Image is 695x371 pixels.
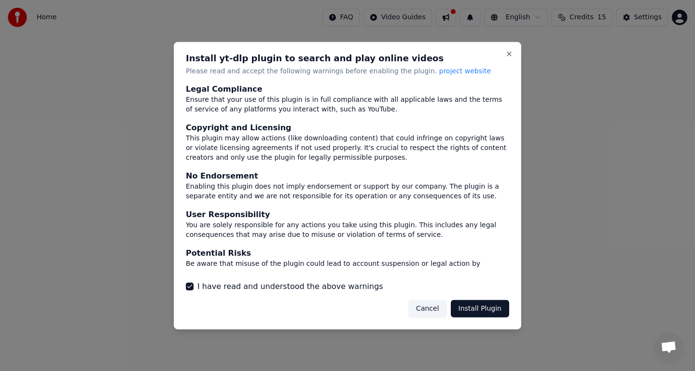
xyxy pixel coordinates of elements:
[186,54,509,62] h2: Install yt-dlp plugin to search and play online videos
[186,122,509,134] div: Copyright and Licensing
[186,220,509,240] div: You are solely responsible for any actions you take using this plugin. This includes any legal co...
[408,300,446,317] button: Cancel
[186,66,509,76] p: Please read and accept the following warnings before enabling the plugin.
[197,281,383,292] label: I have read and understood the above warnings
[186,134,509,163] div: This plugin may allow actions (like downloading content) that could infringe on copyright laws or...
[186,182,509,201] div: Enabling this plugin does not imply endorsement or support by our company. The plugin is a separa...
[186,209,509,220] div: User Responsibility
[451,300,509,317] button: Install Plugin
[186,95,509,114] div: Ensure that your use of this plugin is in full compliance with all applicable laws and the terms ...
[186,83,509,95] div: Legal Compliance
[186,259,509,278] div: Be aware that misuse of the plugin could lead to account suspension or legal action by affected p...
[186,247,509,259] div: Potential Risks
[439,67,491,74] span: project website
[186,170,509,182] div: No Endorsement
